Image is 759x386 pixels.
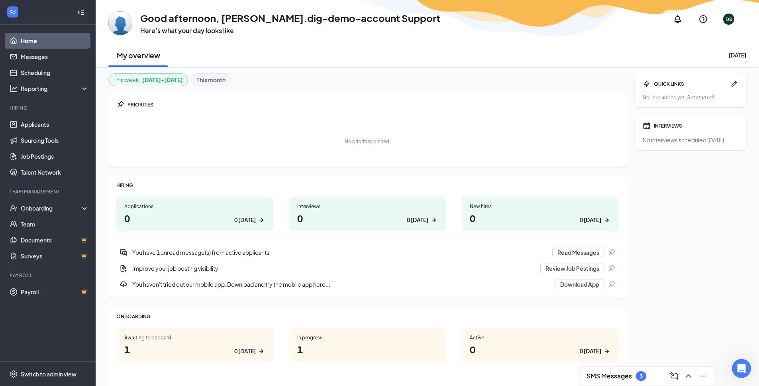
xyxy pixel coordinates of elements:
div: You haven't tried out our mobile app. Download and try the mobile app here... [132,280,550,288]
a: Job Postings [21,148,89,164]
div: 0 [DATE] [580,347,601,355]
div: ONBOARDING [116,313,619,320]
h1: 0 [470,343,611,356]
svg: Bolt [643,80,651,88]
button: Read Messages [552,248,604,257]
svg: DocumentAdd [120,264,127,272]
div: No links added yet. Get started! [643,94,738,101]
a: DownloadYou haven't tried out our mobile app. Download and try the mobile app here...Download AppPin [116,276,619,292]
div: DS [726,16,732,23]
a: SurveysCrown [21,248,89,264]
div: Awaiting to onboard [124,334,265,341]
svg: Pin [116,100,124,108]
div: PRIORITIES [127,101,619,108]
div: 0 [DATE] [580,216,601,224]
a: Active00 [DATE]ArrowRight [462,328,619,362]
button: Download App [555,280,604,289]
div: 0 [DATE] [234,216,256,224]
svg: Minimize [698,371,708,381]
svg: ArrowRight [257,216,265,224]
b: This month [196,75,226,84]
b: [DATE] - [DATE] [142,75,183,84]
div: INTERVIEWS [654,122,738,129]
div: Applications [124,203,265,210]
svg: Collapse [77,8,85,16]
a: Applicants [21,116,89,132]
svg: DoubleChatActive [120,248,127,256]
div: This week : [114,75,183,84]
svg: Pin [608,280,616,288]
svg: ArrowRight [430,216,438,224]
a: DocumentsCrown [21,232,89,248]
div: QUICK LINKS [654,81,727,87]
iframe: Intercom live chat [732,359,751,378]
button: Minimize [696,370,708,382]
h1: 0 [470,211,611,225]
a: Team [21,216,89,232]
a: Interviews00 [DATE]ArrowRight [289,197,446,231]
div: HIRING [116,182,619,189]
svg: WorkstreamLogo [9,8,17,16]
div: Switch to admin view [21,370,76,378]
svg: ArrowRight [603,347,611,355]
svg: ComposeMessage [669,371,679,381]
img: Dexter.dig-demo-account Support [108,11,132,35]
div: No interviews scheduled [DATE]. [643,136,738,144]
div: 3 [639,373,643,380]
a: DoubleChatActiveYou have 1 unread message(s) from active applicantsRead MessagesPin [116,244,619,260]
svg: Notifications [673,14,683,24]
div: You have 1 unread message(s) from active applicants [116,244,619,260]
svg: QuestionInfo [698,14,708,24]
a: Scheduling [21,65,89,81]
a: Messages [21,49,89,65]
h2: My overview [117,50,160,60]
h1: 1 [124,343,265,356]
a: PayrollCrown [21,284,89,300]
div: New hires [470,203,611,210]
a: In progress1 [289,328,446,362]
div: 0 [DATE] [407,216,428,224]
div: You haven't tried out our mobile app. Download and try the mobile app here... [116,276,619,292]
svg: Calendar [643,122,651,130]
div: No priorities pinned. [345,138,390,145]
div: Hiring [10,104,87,111]
div: Improve your job posting visibility [132,264,535,272]
button: Review Job Postings [540,264,604,273]
h3: Here’s what your day looks like [140,26,440,35]
svg: Settings [10,370,18,378]
a: Home [21,33,89,49]
svg: ChevronUp [684,371,693,381]
div: Interviews [297,203,438,210]
div: Improve your job posting visibility [116,260,619,276]
svg: Download [120,280,127,288]
div: You have 1 unread message(s) from active applicants [132,248,547,256]
svg: Pin [608,248,616,256]
div: 0 [DATE] [234,347,256,355]
svg: ArrowRight [257,347,265,355]
svg: ArrowRight [603,216,611,224]
div: [DATE] [729,51,746,59]
a: DocumentAddImprove your job posting visibilityReview Job PostingsPin [116,260,619,276]
h1: 0 [124,211,265,225]
a: Awaiting to onboard10 [DATE]ArrowRight [116,328,273,362]
svg: Pen [730,80,738,88]
svg: Pin [608,264,616,272]
button: ChevronUp [681,370,694,382]
div: Onboarding [21,204,82,212]
h3: SMS Messages [586,372,632,380]
a: Applications00 [DATE]ArrowRight [116,197,273,231]
a: Talent Network [21,164,89,180]
h1: 0 [297,211,438,225]
svg: UserCheck [10,204,18,212]
h1: 1 [297,343,438,356]
h1: Good afternoon, [PERSON_NAME].dig-demo-account Support [140,11,440,25]
div: Payroll [10,272,87,279]
button: ComposeMessage [667,370,680,382]
div: Active [470,334,611,341]
div: In progress [297,334,438,341]
a: Sourcing Tools [21,132,89,148]
a: New hires00 [DATE]ArrowRight [462,197,619,231]
svg: Analysis [10,85,18,93]
div: Reporting [21,85,89,93]
div: Team Management [10,188,87,195]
